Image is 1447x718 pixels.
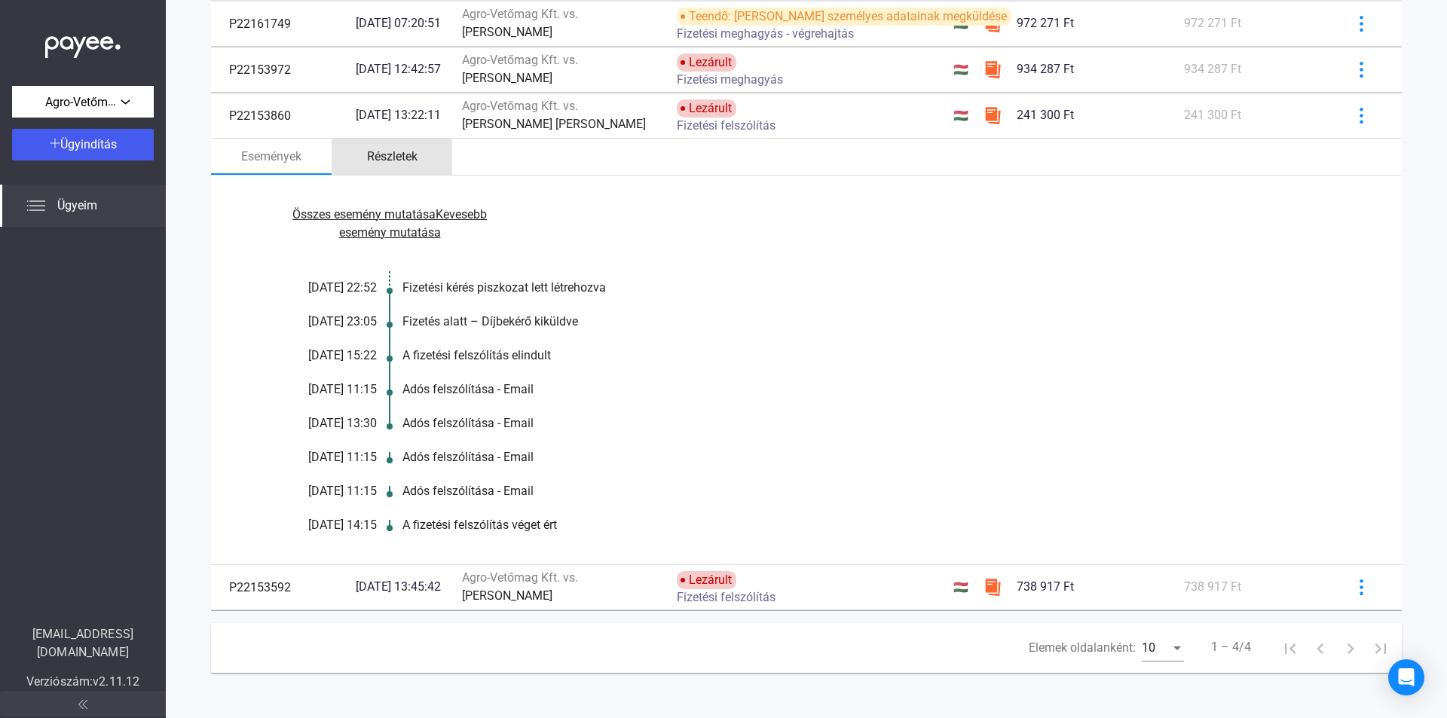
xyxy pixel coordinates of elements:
font: 738 917 Ft [1017,579,1074,594]
font: 241 300 Ft [1184,108,1241,122]
font: [DATE] 23:05 [308,314,377,328]
font: Fizetési meghagyás - végrehajtás [677,26,854,41]
font: [DATE] 12:42:57 [356,62,441,76]
font: Lezárult [689,101,732,115]
button: Első oldal [1275,633,1305,663]
img: arrow-double-left-grey.svg [78,700,87,709]
font: Fizetési felszólítás [677,118,776,133]
button: kékebb [1345,53,1377,85]
button: Előző oldal [1305,633,1335,663]
font: P22153592 [229,580,291,594]
font: 972 271 Ft [1017,16,1074,30]
font: 738 917 Ft [1184,579,1241,594]
font: Lezárult [689,573,732,587]
font: Adós felszólítása - Email [402,382,534,396]
font: [DATE] 22:52 [308,280,377,295]
font: [DATE] 11:15 [308,450,377,464]
font: Agro-Vetőmag Kft. vs. [462,99,578,113]
font: Verziószám: [26,674,93,689]
img: white-payee-white-dot.svg [45,28,121,59]
img: kékebb [1354,62,1369,78]
img: szamlazzhu-mini [984,578,1002,596]
font: v2.11.12 [93,674,139,689]
font: [DATE] 11:15 [308,382,377,396]
div: Intercom Messenger megnyitása [1388,659,1424,695]
font: [PERSON_NAME] [462,25,552,39]
font: Agro-Vetőmag Kft. vs. [462,53,578,67]
font: Fizetési felszólítás [677,590,776,604]
button: Ügyindítás [12,129,154,160]
font: 934 287 Ft [1017,62,1074,76]
font: Teendő: [PERSON_NAME] személyes adatainak megküldése [689,9,1007,23]
font: [DATE] 13:45:42 [356,579,441,594]
img: kékebb [1354,16,1369,32]
button: Agro-Vetőmag Kft. [12,86,154,118]
font: [PERSON_NAME] [462,71,552,85]
font: [DATE] 14:15 [308,518,377,532]
font: [DATE] 07:20:51 [356,16,441,30]
font: 🇭🇺 [953,108,968,123]
font: 934 287 Ft [1184,62,1241,76]
font: Lezárult [689,55,732,69]
img: szamlazzhu-mini [984,60,1002,78]
font: [DATE] 13:22:11 [356,108,441,122]
font: P22153972 [229,63,291,77]
mat-select: Elemek oldalanként: [1142,639,1184,657]
font: Elemek oldalanként: [1029,640,1136,655]
img: plus-white.svg [50,138,60,148]
font: Agro-Vetőmag Kft. vs. [462,570,578,585]
font: 🇭🇺 [953,63,968,77]
font: A fizetési felszólítás elindult [402,348,551,362]
font: Agro-Vetőmag Kft. vs. [462,7,578,21]
font: Kevesebb esemény mutatása [339,207,488,240]
font: Részletek [367,149,418,163]
font: Ügyeim [57,198,97,212]
font: Fizetés alatt – Díjbekérő kiküldve [402,314,578,328]
font: [DATE] 15:22 [308,348,377,362]
font: [DATE] 13:30 [308,416,377,430]
font: 🇭🇺 [953,580,968,594]
font: [DATE] 11:15 [308,484,377,498]
font: Fizetési kérés piszkozat lett létrehozva [402,280,606,295]
font: P22153860 [229,108,291,123]
button: kékebb [1345,8,1377,39]
font: Agro-Vetőmag Kft. [45,94,143,109]
button: Következő oldal [1335,633,1366,663]
img: kékebb [1354,579,1369,595]
font: 972 271 Ft [1184,16,1241,30]
button: Utolsó oldal [1366,633,1396,663]
button: kékebb [1345,99,1377,131]
button: kékebb [1345,571,1377,603]
font: [PERSON_NAME] [PERSON_NAME] [462,117,646,131]
font: P22161749 [229,17,291,31]
font: Adós felszólítása - Email [402,484,534,498]
font: Adós felszólítása - Email [402,416,534,430]
font: Összes esemény mutatása [292,207,436,222]
font: [EMAIL_ADDRESS][DOMAIN_NAME] [32,627,133,659]
font: Események [241,149,301,163]
font: 10 [1142,640,1155,655]
font: [PERSON_NAME] [462,588,552,603]
img: list.svg [27,197,45,215]
font: Adós felszólítása - Email [402,450,534,464]
font: 241 300 Ft [1017,108,1074,122]
font: Fizetési meghagyás [677,72,783,87]
font: 1 – 4/4 [1211,640,1251,654]
img: szamlazzhu-mini [984,106,1002,124]
font: A fizetési felszólítás véget ért [402,518,557,532]
font: Ügyindítás [60,137,117,151]
img: kékebb [1354,108,1369,124]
